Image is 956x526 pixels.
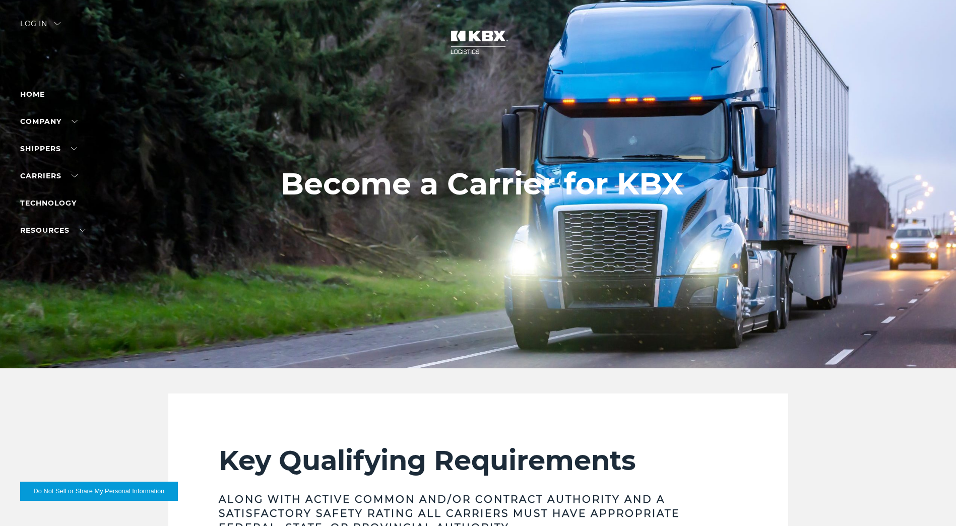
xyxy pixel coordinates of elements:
a: Technology [20,199,77,208]
a: Company [20,117,78,126]
a: SHIPPERS [20,144,77,153]
a: Home [20,90,45,99]
img: arrow [54,22,60,25]
button: Do Not Sell or Share My Personal Information [20,482,178,501]
img: kbx logo [440,20,516,64]
a: Carriers [20,171,78,180]
h2: Key Qualifying Requirements [219,444,738,477]
a: RESOURCES [20,226,86,235]
div: Log in [20,20,60,35]
h1: Become a Carrier for KBX [281,167,683,201]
